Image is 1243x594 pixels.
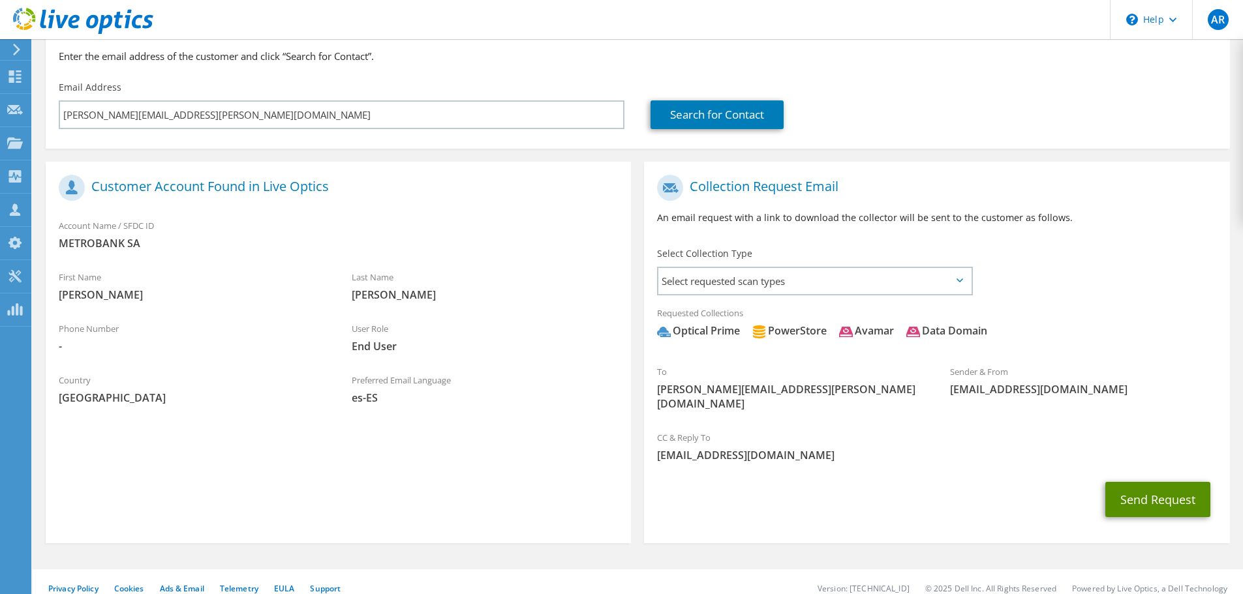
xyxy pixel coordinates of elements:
[59,339,326,353] span: -
[59,81,121,94] label: Email Address
[46,263,339,308] div: First Name
[752,323,827,338] div: PowerStore
[46,366,339,411] div: Country
[46,315,339,360] div: Phone Number
[339,263,632,308] div: Last Name
[644,424,1229,469] div: CC & Reply To
[657,448,1216,462] span: [EMAIL_ADDRESS][DOMAIN_NAME]
[1126,14,1138,25] svg: \n
[114,583,144,594] a: Cookies
[651,100,784,129] a: Search for Contact
[352,288,619,302] span: [PERSON_NAME]
[644,299,1229,351] div: Requested Collections
[59,288,326,302] span: [PERSON_NAME]
[1105,482,1210,517] button: Send Request
[59,49,1217,63] h3: Enter the email address of the customer and click “Search for Contact”.
[657,323,740,338] div: Optical Prime
[925,583,1056,594] li: © 2025 Dell Inc. All Rights Reserved
[1072,583,1227,594] li: Powered by Live Optics, a Dell Technology
[48,583,99,594] a: Privacy Policy
[352,391,619,405] span: es-ES
[950,382,1217,396] span: [EMAIL_ADDRESS][DOMAIN_NAME]
[1208,9,1229,30] span: AR
[839,323,894,338] div: Avamar
[644,358,937,417] div: To
[339,315,632,360] div: User Role
[657,211,1216,225] p: An email request with a link to download the collector will be sent to the customer as follows.
[310,583,341,594] a: Support
[274,583,294,594] a: EULA
[59,175,611,201] h1: Customer Account Found in Live Optics
[657,175,1210,201] h1: Collection Request Email
[658,268,971,294] span: Select requested scan types
[906,323,987,338] div: Data Domain
[46,212,631,257] div: Account Name / SFDC ID
[818,583,910,594] li: Version: [TECHNICAL_ID]
[657,382,924,411] span: [PERSON_NAME][EMAIL_ADDRESS][PERSON_NAME][DOMAIN_NAME]
[657,247,752,260] label: Select Collection Type
[352,339,619,353] span: End User
[339,366,632,411] div: Preferred Email Language
[160,583,204,594] a: Ads & Email
[220,583,258,594] a: Telemetry
[59,391,326,405] span: [GEOGRAPHIC_DATA]
[59,236,618,250] span: METROBANK SA
[937,358,1230,403] div: Sender & From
